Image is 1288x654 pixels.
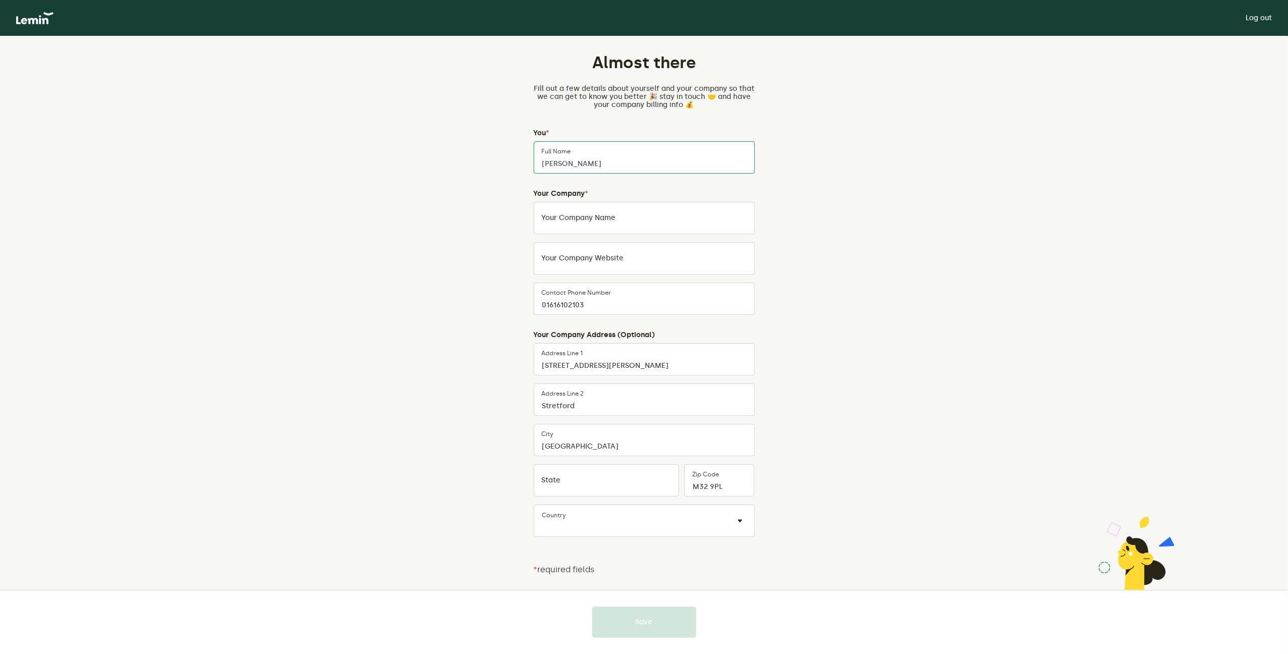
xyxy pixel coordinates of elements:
h1: Almost there [534,52,755,73]
input: Your company website [534,242,755,275]
a: Log out [1246,14,1272,22]
input: State [534,464,680,497]
input: Your Company Name [534,202,755,234]
h4: Your Company Address (Optional) [534,331,755,339]
span: required fields [534,565,595,574]
input: Address Line 1 [534,343,755,375]
input: City [534,424,755,456]
label: Your company website [542,254,624,262]
input: Contact Phone Number [534,283,755,315]
input: Address Line 2 [534,384,755,416]
button: Save [592,607,696,638]
label: Full Name [542,147,571,155]
p: Fill out a few details about yourself and your company so that we can get to know you better 🎉 st... [534,85,755,109]
label: State [542,476,561,484]
h4: You [534,129,755,137]
input: Full Name [534,141,755,174]
label: Your Company Name [542,214,616,222]
label: Address Line 1 [542,349,583,357]
input: Zip Code [684,464,754,497]
h4: Your Company [534,190,755,198]
label: City [542,430,554,438]
label: Zip Code [692,470,719,478]
label: Contact Phone Number [542,289,611,297]
label: Address Line 2 [542,390,584,398]
img: logo [16,12,54,24]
